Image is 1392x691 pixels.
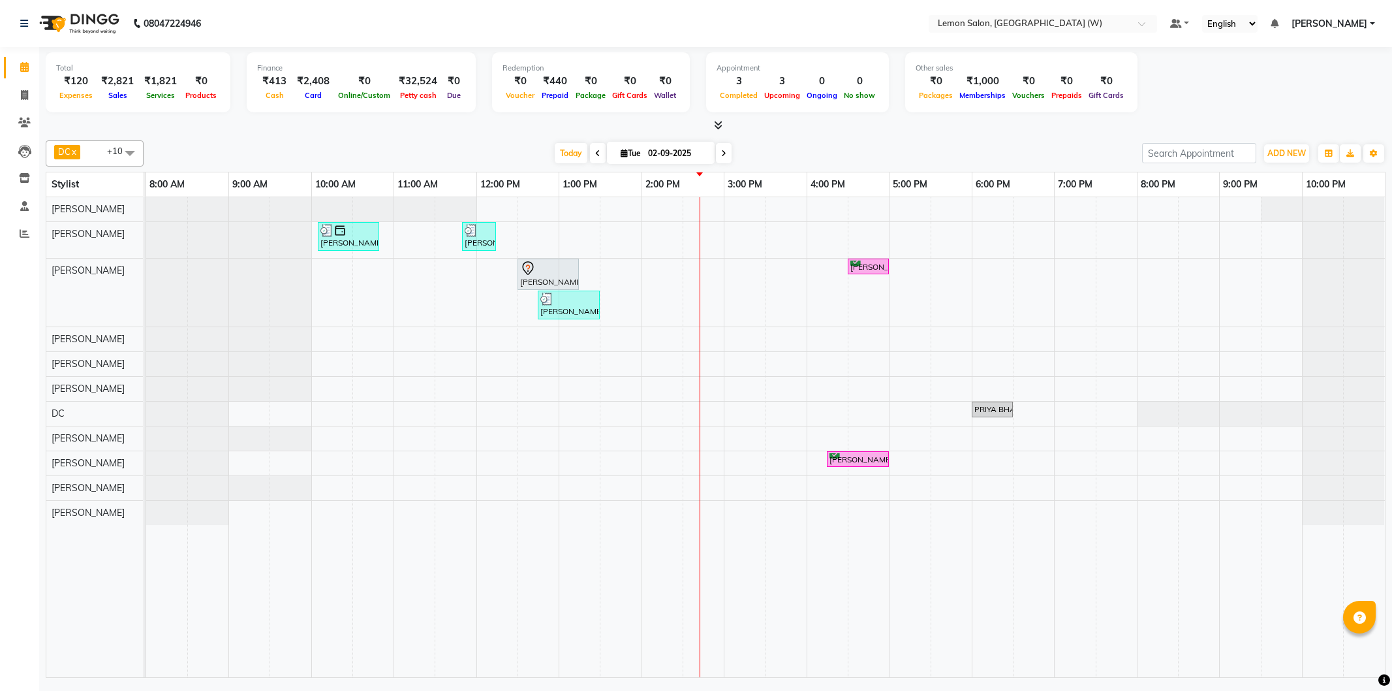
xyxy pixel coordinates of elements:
a: 10:00 AM [312,175,359,194]
span: Expenses [56,91,96,100]
div: ₹0 [609,74,651,89]
div: PRIYA BHAVECOMP, TK05, 06:00 PM-06:30 PM, Loreal Absolut Wash Below Shoulder [973,404,1012,415]
span: No show [841,91,878,100]
a: 10:00 PM [1303,175,1349,194]
div: ₹0 [503,74,538,89]
a: x [70,146,76,157]
div: 0 [803,74,841,89]
div: Redemption [503,63,679,74]
span: DC [58,146,70,157]
span: Petty cash [397,91,440,100]
span: Card [302,91,325,100]
div: [PERSON_NAME], TK04, 11:50 AM-12:15 PM, [PERSON_NAME] Styling (₹440) [463,224,495,249]
div: Other sales [916,63,1127,74]
span: Services [143,91,178,100]
input: Search Appointment [1142,143,1256,163]
span: Package [572,91,609,100]
iframe: chat widget [1337,639,1379,678]
div: ₹120 [56,74,96,89]
span: Gift Cards [1085,91,1127,100]
div: [PERSON_NAME], TK03, 12:30 PM-01:15 PM, [MEDICAL_DATA] Pedicure [519,261,578,288]
span: DC [52,408,65,419]
span: Upcoming [761,91,803,100]
span: Wallet [651,91,679,100]
div: 3 [761,74,803,89]
a: 11:00 AM [394,175,441,194]
a: 9:00 PM [1220,175,1261,194]
span: Due [444,91,464,100]
span: Online/Custom [335,91,394,100]
div: Total [56,63,220,74]
div: [PERSON_NAME], TK01, 04:15 PM-05:00 PM, [MEDICAL_DATA] Pedicure [828,453,888,466]
span: Prepaid [538,91,572,100]
span: Packages [916,91,956,100]
div: [PERSON_NAME], TK06, 12:45 PM-01:30 PM, Aroma Pedicure (₹1760) [539,293,598,317]
div: ₹413 [257,74,292,89]
a: 2:00 PM [642,175,683,194]
span: [PERSON_NAME] [52,265,125,276]
span: [PERSON_NAME] [52,457,125,469]
span: [PERSON_NAME] [1291,17,1367,31]
div: ₹2,408 [292,74,335,89]
span: Sales [105,91,131,100]
div: Appointment [717,63,878,74]
a: 7:00 PM [1055,175,1096,194]
input: 2025-09-02 [644,144,709,163]
span: Gift Cards [609,91,651,100]
a: 3:00 PM [724,175,766,194]
span: [PERSON_NAME] [52,482,125,494]
a: 5:00 PM [889,175,931,194]
img: logo [33,5,123,42]
span: [PERSON_NAME] [52,358,125,370]
div: ₹0 [916,74,956,89]
div: ₹32,524 [394,74,442,89]
a: 9:00 AM [229,175,271,194]
div: ₹1,821 [139,74,182,89]
a: 8:00 AM [146,175,188,194]
span: Memberships [956,91,1009,100]
div: ₹0 [1048,74,1085,89]
div: 3 [717,74,761,89]
span: Prepaids [1048,91,1085,100]
a: 4:00 PM [807,175,848,194]
span: Today [555,143,587,163]
div: ₹0 [442,74,465,89]
div: ₹1,000 [956,74,1009,89]
span: ADD NEW [1267,148,1306,158]
span: [PERSON_NAME] [52,228,125,240]
span: Stylist [52,178,79,190]
button: ADD NEW [1264,144,1309,163]
a: 12:00 PM [477,175,523,194]
div: ₹0 [572,74,609,89]
span: Ongoing [803,91,841,100]
a: 6:00 PM [972,175,1013,194]
span: [PERSON_NAME] [52,507,125,519]
div: ₹440 [538,74,572,89]
div: Finance [257,63,465,74]
span: [PERSON_NAME] [52,383,125,394]
div: [PERSON_NAME], TK01, 04:30 PM-05:00 PM, Stick-on Nails [849,261,888,273]
span: Tue [617,148,644,158]
span: [PERSON_NAME] [52,432,125,444]
div: ₹0 [1085,74,1127,89]
a: 8:00 PM [1137,175,1179,194]
div: ₹0 [182,74,220,89]
a: 1:00 PM [559,175,600,194]
span: Cash [262,91,287,100]
div: ₹0 [651,74,679,89]
div: ₹0 [1009,74,1048,89]
span: +10 [107,146,132,156]
span: [PERSON_NAME] [52,333,125,345]
span: [PERSON_NAME] [52,203,125,215]
span: Products [182,91,220,100]
span: Completed [717,91,761,100]
div: ₹0 [335,74,394,89]
div: 0 [841,74,878,89]
b: 08047224946 [144,5,201,42]
span: Vouchers [1009,91,1048,100]
span: Voucher [503,91,538,100]
div: [PERSON_NAME], TK02, 10:05 AM-10:50 AM, Master Haircut Men w/o wash (₹550) [319,224,378,249]
div: ₹2,821 [96,74,139,89]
